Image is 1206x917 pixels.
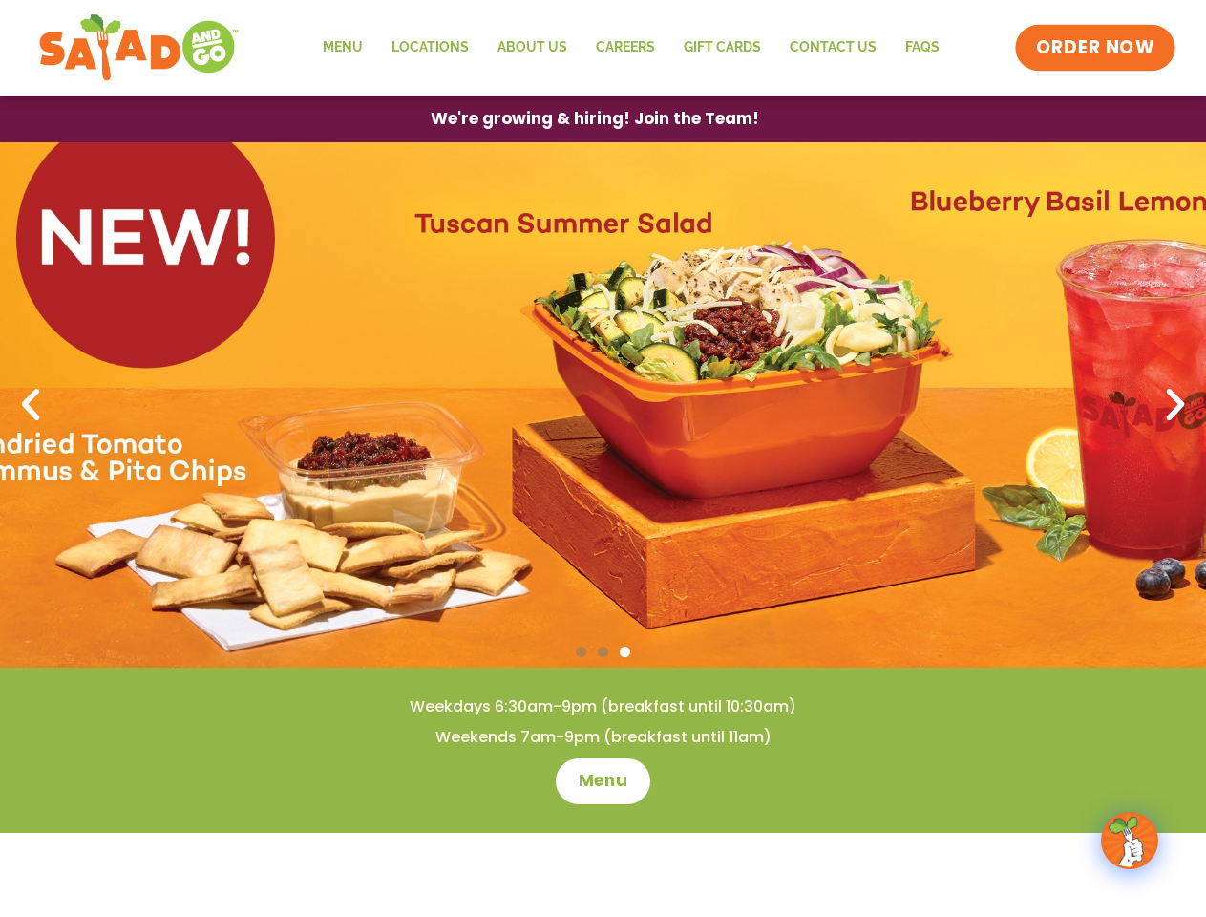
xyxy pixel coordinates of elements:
a: GIFT CARDS [669,26,775,70]
a: ORDER NOW [1015,25,1175,71]
a: Menu [308,26,377,70]
div: Next slide [1154,384,1196,426]
span: Go to slide 1 [576,647,586,657]
span: Go to slide 3 [620,647,630,657]
img: new-SAG-logo-768×292 [38,10,240,86]
nav: Menu [308,26,954,70]
span: We're growing & hiring! Join the Team! [431,111,759,127]
span: Go to slide 2 [598,647,608,657]
span: ORDER NOW [1036,35,1154,60]
a: Contact Us [775,26,891,70]
a: FAQs [891,26,954,70]
div: Previous slide [10,384,52,426]
h4: Weekdays 6:30am-9pm (breakfast until 10:30am) [38,696,1168,717]
a: About Us [483,26,582,70]
span: Menu [579,770,627,793]
h4: Weekends 7am-9pm (breakfast until 11am) [38,727,1168,748]
a: Careers [582,26,669,70]
a: We're growing & hiring! Join the Team! [402,96,788,141]
a: Locations [377,26,483,70]
img: wpChatIcon [1103,814,1156,867]
a: Menu [556,758,650,804]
